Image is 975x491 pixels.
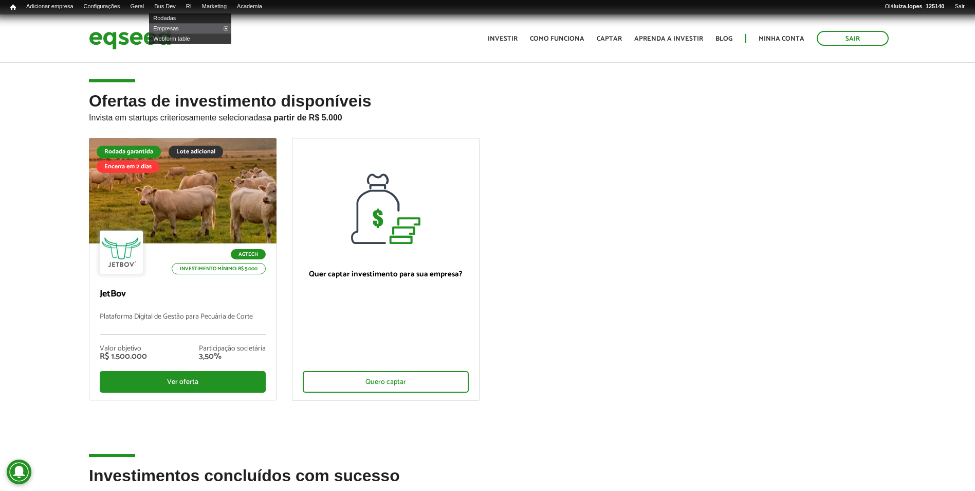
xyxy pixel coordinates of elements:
a: Minha conta [759,36,804,42]
a: Geral [125,3,149,11]
a: Investir [488,36,518,42]
a: Sair [817,31,889,46]
div: R$ 1.500.000 [100,353,147,361]
a: Adicionar empresa [21,3,79,11]
a: Início [5,3,21,12]
a: Captar [597,36,622,42]
div: Rodada garantida [97,146,161,158]
a: Sair [949,3,970,11]
a: RI [181,3,197,11]
strong: a partir de R$ 5.000 [267,113,342,122]
div: Quero captar [303,371,469,393]
div: 3,50% [199,353,266,361]
a: Oláluiza.lopes_125140 [879,3,949,11]
p: Plataforma Digital de Gestão para Pecuária de Corte [100,313,266,335]
div: Encerra em 2 dias [97,161,159,173]
a: Rodada garantida Lote adicional Encerra em 2 dias Agtech Investimento mínimo: R$ 5.000 JetBov Pla... [89,138,277,400]
div: Ver oferta [100,371,266,393]
a: Bus Dev [149,3,181,11]
div: Valor objetivo [100,345,147,353]
a: Como funciona [530,36,584,42]
p: Investimento mínimo: R$ 5.000 [172,263,266,274]
a: Aprenda a investir [634,36,703,42]
img: EqSeed [89,25,171,52]
span: Início [10,4,16,11]
a: Blog [715,36,732,42]
a: Rodadas [149,13,231,23]
a: Academia [232,3,267,11]
a: Configurações [79,3,125,11]
h2: Ofertas de investimento disponíveis [89,92,886,138]
div: Participação societária [199,345,266,353]
p: Invista em startups criteriosamente selecionadas [89,110,886,122]
p: JetBov [100,289,266,300]
a: Marketing [197,3,232,11]
a: Quer captar investimento para sua empresa? Quero captar [292,138,480,401]
strong: luiza.lopes_125140 [894,3,945,9]
div: Lote adicional [169,146,223,158]
p: Quer captar investimento para sua empresa? [303,270,469,279]
p: Agtech [231,249,266,259]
